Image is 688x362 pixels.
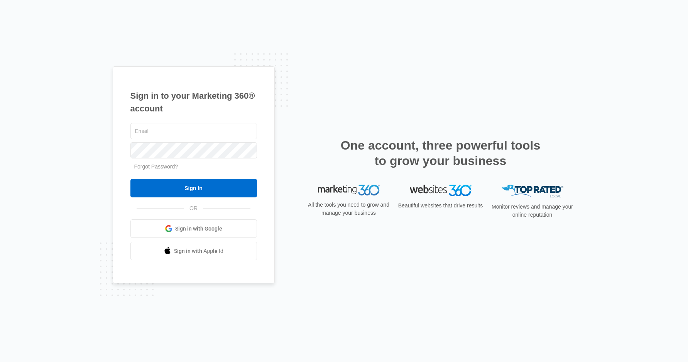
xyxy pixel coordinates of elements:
a: Forgot Password? [134,163,178,170]
p: All the tools you need to grow and manage your business [306,201,392,217]
img: Top Rated Local [502,185,563,197]
p: Monitor reviews and manage your online reputation [489,203,576,219]
span: OR [184,204,203,212]
p: Beautiful websites that drive results [397,202,484,210]
a: Sign in with Google [130,219,257,238]
img: Websites 360 [410,185,472,196]
input: Sign In [130,179,257,197]
span: Sign in with Apple Id [174,247,223,255]
h2: One account, three powerful tools to grow your business [338,138,543,168]
img: Marketing 360 [318,185,380,195]
h1: Sign in to your Marketing 360® account [130,89,257,115]
input: Email [130,123,257,139]
a: Sign in with Apple Id [130,242,257,260]
span: Sign in with Google [175,225,222,233]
